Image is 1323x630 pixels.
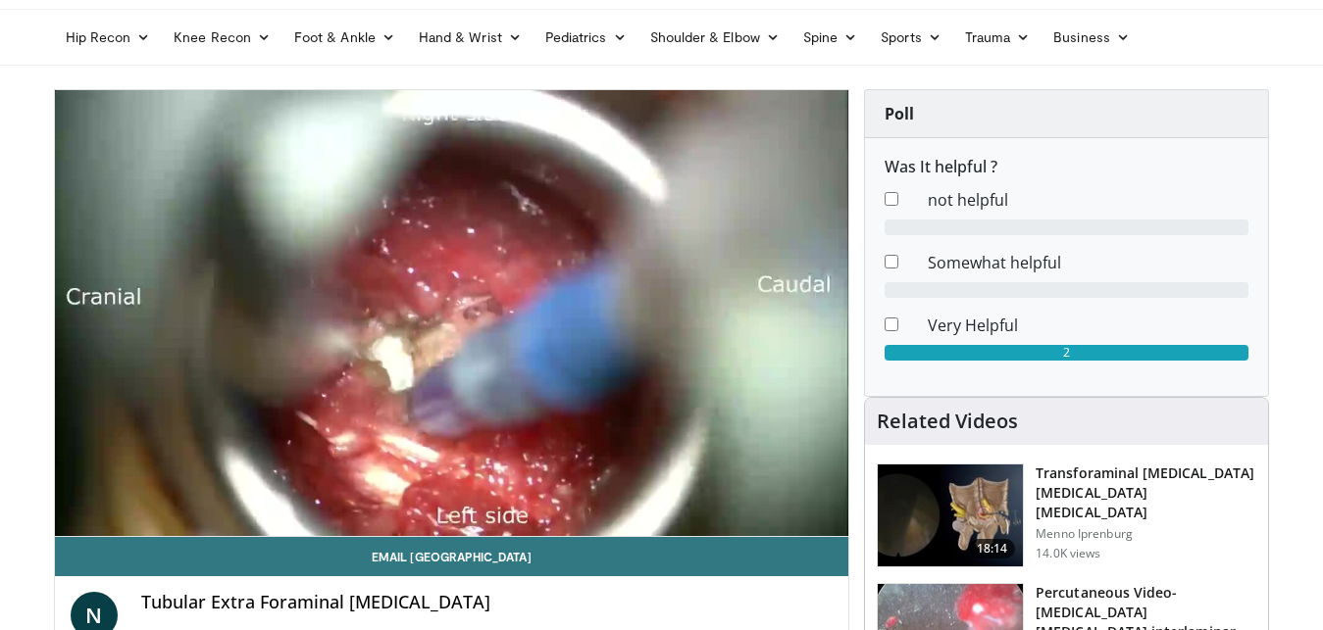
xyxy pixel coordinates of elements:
p: Menno Iprenburg [1036,526,1256,542]
a: Pediatrics [534,18,638,57]
dd: not helpful [913,188,1263,212]
h6: Was It helpful ? [885,158,1248,176]
video-js: Video Player [55,90,849,537]
div: 2 [885,345,1248,361]
a: 18:14 Transforaminal [MEDICAL_DATA] [MEDICAL_DATA] [MEDICAL_DATA] Menno Iprenburg 14.0K views [877,463,1256,567]
a: Trauma [953,18,1043,57]
a: Shoulder & Elbow [638,18,791,57]
strong: Poll [885,103,914,124]
a: Sports [869,18,953,57]
img: Q2xRg7exoPLTwO8X4xMDoxOjBzMTt2bJ.150x105_q85_crop-smart_upscale.jpg [878,464,1023,566]
a: Email [GEOGRAPHIC_DATA] [55,537,849,576]
a: Hand & Wrist [407,18,534,57]
h4: Related Videos [877,410,1018,433]
dd: Very Helpful [913,314,1263,337]
a: Hip Recon [54,18,163,57]
h4: Tubular Extra Foraminal [MEDICAL_DATA] [141,592,834,613]
h3: Transforaminal [MEDICAL_DATA] [MEDICAL_DATA] [MEDICAL_DATA] [1036,463,1256,522]
a: Knee Recon [162,18,282,57]
span: 18:14 [969,539,1016,558]
p: 14.0K views [1036,546,1100,561]
a: Spine [791,18,869,57]
a: Foot & Ankle [282,18,407,57]
dd: Somewhat helpful [913,251,1263,274]
a: Business [1042,18,1142,57]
